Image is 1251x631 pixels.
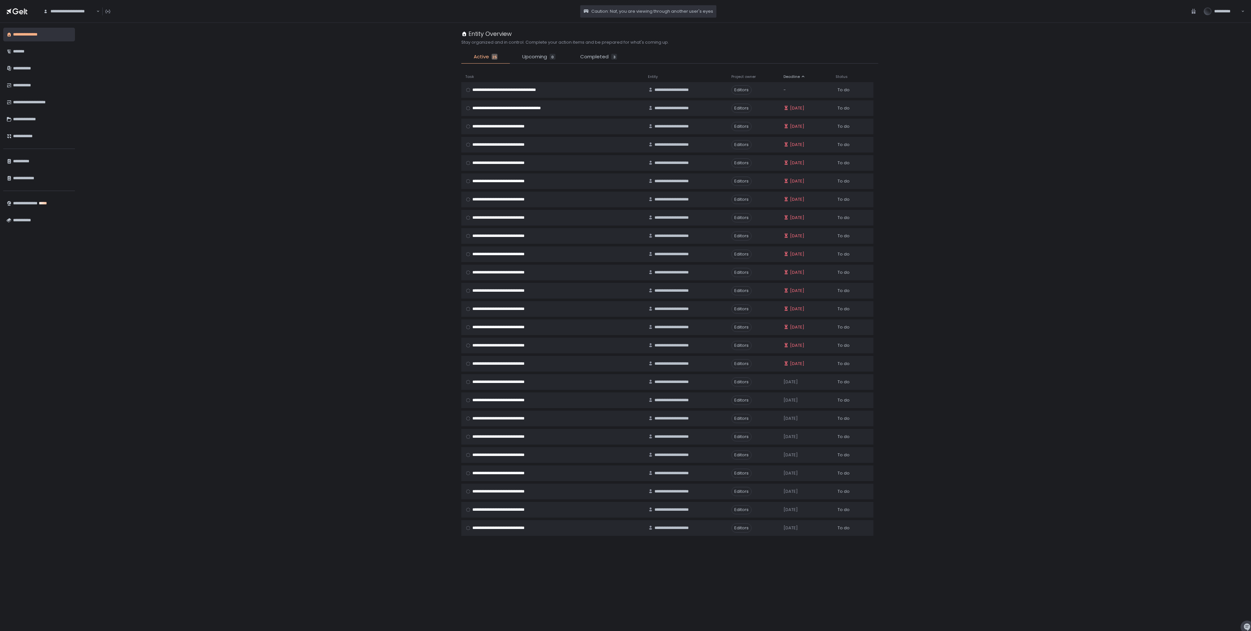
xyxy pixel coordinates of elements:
[492,54,497,60] div: 25
[731,432,752,441] span: Editors
[838,197,850,202] span: To do
[731,414,752,423] span: Editors
[838,324,850,330] span: To do
[790,233,804,239] span: [DATE]
[836,74,848,79] span: Status
[784,416,798,421] span: [DATE]
[838,105,850,111] span: To do
[784,507,798,513] span: [DATE]
[838,525,850,531] span: To do
[838,379,850,385] span: To do
[790,288,804,294] span: [DATE]
[731,505,752,514] span: Editors
[838,124,850,129] span: To do
[731,469,752,478] span: Editors
[731,341,752,350] span: Editors
[838,288,850,294] span: To do
[838,142,850,148] span: To do
[731,104,752,113] span: Editors
[731,377,752,387] span: Editors
[838,270,850,275] span: To do
[838,489,850,494] span: To do
[731,85,752,95] span: Editors
[474,53,489,61] span: Active
[838,434,850,440] span: To do
[790,142,804,148] span: [DATE]
[95,8,96,15] input: Search for option
[838,178,850,184] span: To do
[838,361,850,367] span: To do
[731,396,752,405] span: Editors
[838,397,850,403] span: To do
[784,87,786,93] span: -
[550,54,555,60] div: 0
[731,231,752,241] span: Editors
[838,160,850,166] span: To do
[784,379,798,385] span: [DATE]
[790,343,804,348] span: [DATE]
[731,268,752,277] span: Editors
[731,158,752,168] span: Editors
[838,306,850,312] span: To do
[731,450,752,460] span: Editors
[731,250,752,259] span: Editors
[580,53,609,61] span: Completed
[784,452,798,458] span: [DATE]
[790,124,804,129] span: [DATE]
[790,178,804,184] span: [DATE]
[461,39,669,45] h2: Stay organized and in control. Complete your action items and be prepared for what's coming up.
[784,489,798,494] span: [DATE]
[784,525,798,531] span: [DATE]
[790,215,804,221] span: [DATE]
[790,361,804,367] span: [DATE]
[461,29,512,38] div: Entity Overview
[731,286,752,295] span: Editors
[790,306,804,312] span: [DATE]
[838,343,850,348] span: To do
[838,470,850,476] span: To do
[790,160,804,166] span: [DATE]
[838,215,850,221] span: To do
[39,4,100,19] div: Search for option
[611,54,617,60] div: 3
[648,74,658,79] span: Entity
[838,251,850,257] span: To do
[784,397,798,403] span: [DATE]
[731,140,752,149] span: Editors
[731,523,752,533] span: Editors
[790,197,804,202] span: [DATE]
[838,507,850,513] span: To do
[838,416,850,421] span: To do
[790,105,804,111] span: [DATE]
[465,74,474,79] span: Task
[784,470,798,476] span: [DATE]
[731,177,752,186] span: Editors
[522,53,547,61] span: Upcoming
[731,487,752,496] span: Editors
[838,233,850,239] span: To do
[731,74,756,79] span: Project owner
[784,74,800,79] span: Deadline
[784,434,798,440] span: [DATE]
[838,452,850,458] span: To do
[731,359,752,368] span: Editors
[731,304,752,314] span: Editors
[838,87,850,93] span: To do
[731,195,752,204] span: Editors
[731,213,752,222] span: Editors
[731,122,752,131] span: Editors
[790,270,804,275] span: [DATE]
[790,251,804,257] span: [DATE]
[591,8,713,14] span: Caution: Naf, you are viewing through another user's eyes
[790,324,804,330] span: [DATE]
[731,323,752,332] span: Editors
